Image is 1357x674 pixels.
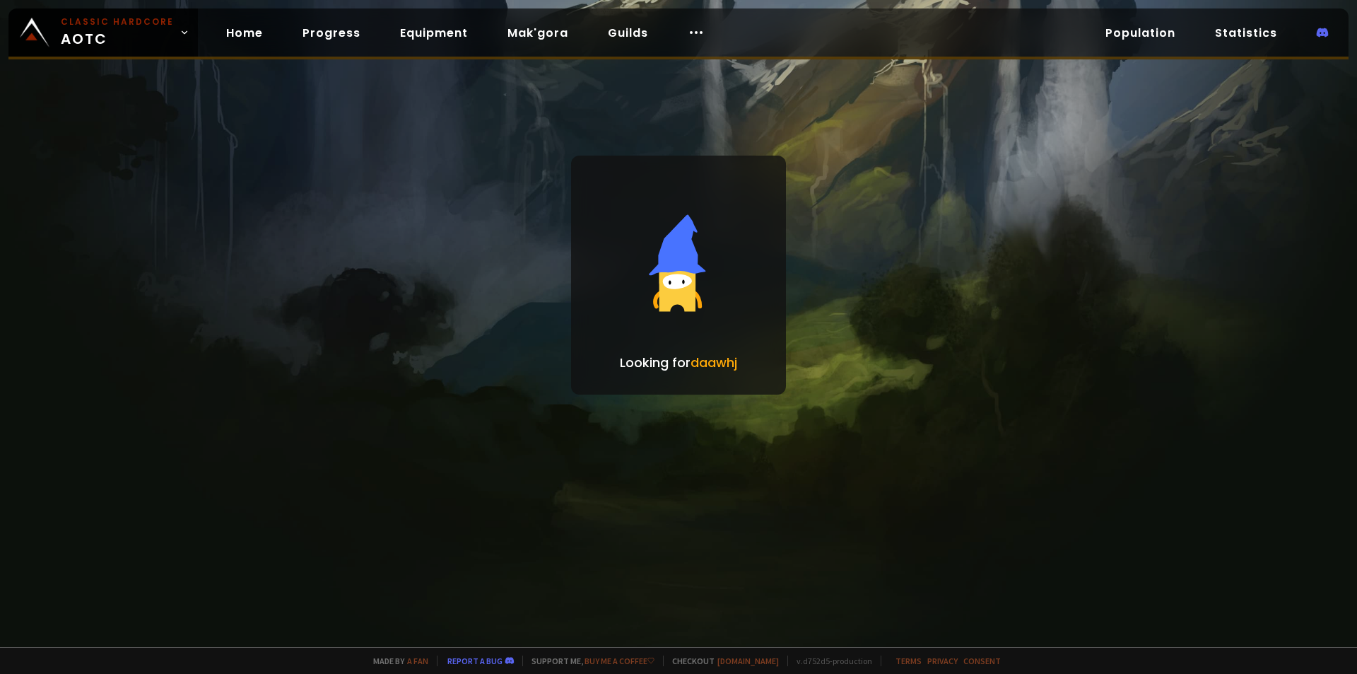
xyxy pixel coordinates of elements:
a: Progress [291,18,372,47]
a: Mak'gora [496,18,580,47]
a: Population [1094,18,1187,47]
span: AOTC [61,16,174,50]
a: [DOMAIN_NAME] [717,656,779,666]
span: daawhj [691,354,737,371]
span: Made by [365,656,428,666]
small: Classic Hardcore [61,16,174,28]
a: a fan [407,656,428,666]
a: Terms [895,656,922,666]
a: Privacy [927,656,958,666]
span: Checkout [663,656,779,666]
a: Home [215,18,274,47]
a: Equipment [389,18,479,47]
a: Statistics [1204,18,1288,47]
a: Classic HardcoreAOTC [8,8,198,57]
p: Looking for [620,353,737,372]
span: Support me, [522,656,654,666]
a: Report a bug [447,656,503,666]
span: v. d752d5 - production [787,656,872,666]
a: Guilds [597,18,659,47]
a: Consent [963,656,1001,666]
a: Buy me a coffee [584,656,654,666]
